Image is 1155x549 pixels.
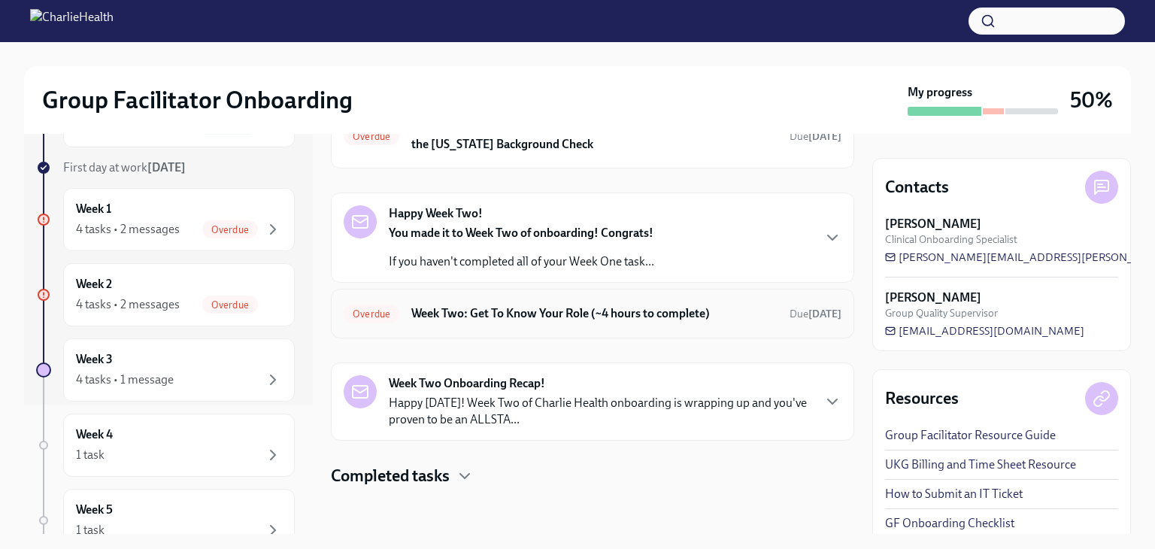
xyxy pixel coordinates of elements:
[389,375,545,392] strong: Week Two Onboarding Recap!
[202,299,258,311] span: Overdue
[344,302,841,326] a: OverdueWeek Two: Get To Know Your Role (~4 hours to complete)Due[DATE]
[790,308,841,320] span: Due
[389,205,483,222] strong: Happy Week Two!
[36,188,295,251] a: Week 14 tasks • 2 messagesOverdue
[885,216,981,232] strong: [PERSON_NAME]
[76,522,105,538] div: 1 task
[885,306,998,320] span: Group Quality Supervisor
[76,201,111,217] h6: Week 1
[885,456,1076,473] a: UKG Billing and Time Sheet Resource
[885,427,1056,444] a: Group Facilitator Resource Guide
[885,486,1023,502] a: How to Submit an IT Ticket
[389,253,654,270] p: If you haven't completed all of your Week One task...
[76,426,113,443] h6: Week 4
[76,502,113,518] h6: Week 5
[36,159,295,176] a: First day at work[DATE]
[36,338,295,402] a: Week 34 tasks • 1 message
[76,221,180,238] div: 4 tasks • 2 messages
[30,9,114,33] img: CharlieHealth
[885,387,959,410] h4: Resources
[344,308,399,320] span: Overdue
[389,226,653,240] strong: You made it to Week Two of onboarding! Congrats!
[76,372,174,388] div: 4 tasks • 1 message
[76,351,113,368] h6: Week 3
[36,263,295,326] a: Week 24 tasks • 2 messagesOverdue
[344,117,841,156] a: OverdueSubmit & Sign The [US_STATE] Disclosure Form (Time Sensitive!) and the [US_STATE] Backgrou...
[1070,86,1113,114] h3: 50%
[147,160,186,174] strong: [DATE]
[885,290,981,306] strong: [PERSON_NAME]
[808,130,841,143] strong: [DATE]
[63,160,186,174] span: First day at work
[908,84,972,101] strong: My progress
[885,232,1017,247] span: Clinical Onboarding Specialist
[790,130,841,143] span: Due
[331,465,450,487] h4: Completed tasks
[885,176,949,199] h4: Contacts
[344,131,399,142] span: Overdue
[885,323,1084,338] a: [EMAIL_ADDRESS][DOMAIN_NAME]
[808,308,841,320] strong: [DATE]
[411,305,778,322] h6: Week Two: Get To Know Your Role (~4 hours to complete)
[42,85,353,115] h2: Group Facilitator Onboarding
[411,120,778,153] h6: Submit & Sign The [US_STATE] Disclosure Form (Time Sensitive!) and the [US_STATE] Background Check
[885,515,1014,532] a: GF Onboarding Checklist
[202,224,258,235] span: Overdue
[389,395,811,428] p: Happy [DATE]! Week Two of Charlie Health onboarding is wrapping up and you've proven to be an ALL...
[790,307,841,321] span: September 16th, 2025 09:00
[36,414,295,477] a: Week 41 task
[76,447,105,463] div: 1 task
[76,276,112,293] h6: Week 2
[331,465,854,487] div: Completed tasks
[76,296,180,313] div: 4 tasks • 2 messages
